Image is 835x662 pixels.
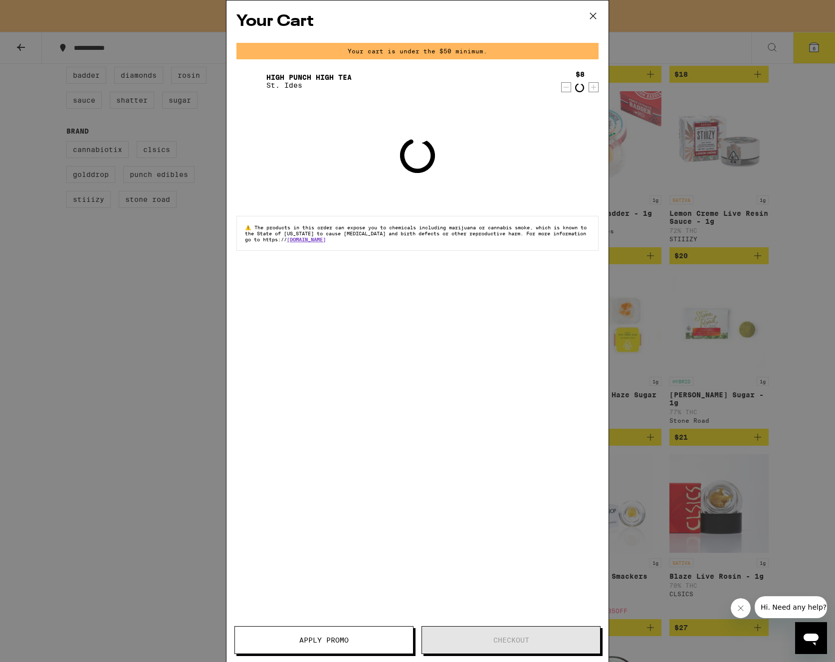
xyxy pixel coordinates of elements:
div: Your cart is under the $50 minimum. [236,43,599,59]
span: The products in this order can expose you to chemicals including marijuana or cannabis smoke, whi... [245,224,587,242]
button: Checkout [421,626,601,654]
p: St. Ides [266,81,352,89]
a: [DOMAIN_NAME] [287,236,326,242]
span: Apply Promo [299,637,349,644]
button: Decrement [561,82,571,92]
a: High Punch High Tea [266,73,352,81]
button: Increment [589,82,599,92]
iframe: Message from company [755,596,827,618]
h2: Your Cart [236,10,599,33]
span: ⚠️ [245,224,254,230]
iframe: Button to launch messaging window [795,622,827,654]
div: $8 [576,70,585,78]
img: High Punch High Tea [236,67,264,95]
iframe: Close message [731,598,751,618]
button: Apply Promo [234,626,414,654]
span: Checkout [493,637,529,644]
